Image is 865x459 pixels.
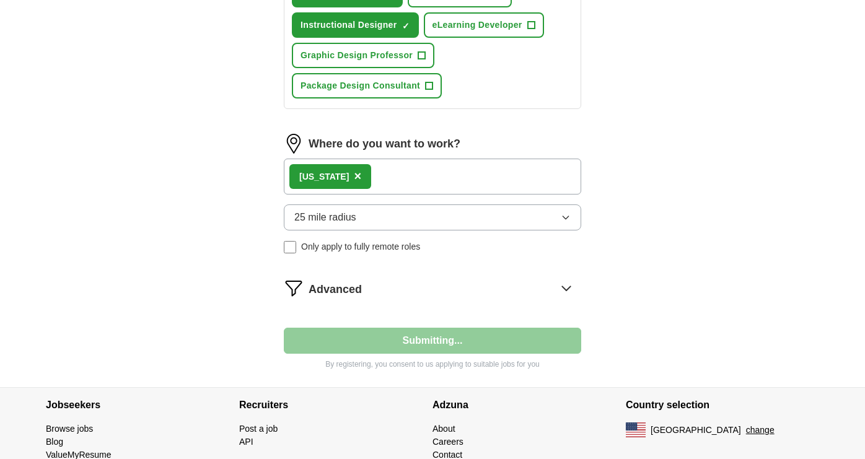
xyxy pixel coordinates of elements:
span: 25 mile radius [294,210,356,225]
span: × [354,169,361,183]
span: Graphic Design Professor [301,49,413,62]
button: × [354,167,361,186]
img: location.png [284,134,304,154]
span: [GEOGRAPHIC_DATA] [651,424,741,437]
img: filter [284,278,304,298]
button: Package Design Consultant [292,73,442,98]
label: Where do you want to work? [309,136,460,152]
button: Submitting... [284,328,581,354]
a: Blog [46,437,63,447]
button: 25 mile radius [284,204,581,230]
a: API [239,437,253,447]
button: Instructional Designer✓ [292,12,419,38]
h4: Country selection [626,388,819,422]
img: US flag [626,422,646,437]
button: Graphic Design Professor [292,43,434,68]
span: Advanced [309,281,362,298]
span: Instructional Designer [301,19,397,32]
a: Post a job [239,424,278,434]
button: eLearning Developer [424,12,544,38]
a: Browse jobs [46,424,93,434]
button: change [746,424,775,437]
a: About [432,424,455,434]
div: [US_STATE] [299,170,349,183]
span: eLearning Developer [432,19,522,32]
span: Only apply to fully remote roles [301,240,420,253]
p: By registering, you consent to us applying to suitable jobs for you [284,359,581,370]
span: ✓ [402,21,410,31]
input: Only apply to fully remote roles [284,241,296,253]
a: Careers [432,437,463,447]
span: Package Design Consultant [301,79,420,92]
